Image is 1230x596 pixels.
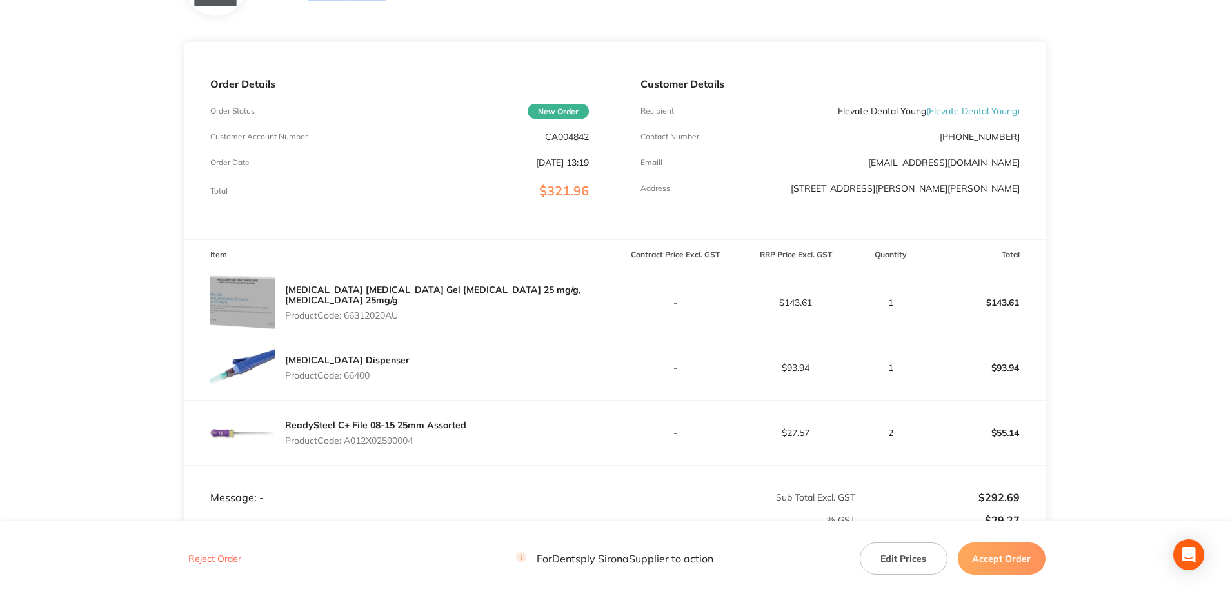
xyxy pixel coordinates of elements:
p: - [615,428,735,438]
span: ( Elevate Dental Young ) [926,105,1020,117]
p: [DATE] 13:19 [536,157,589,168]
p: Product Code: A012X02590004 [285,435,466,446]
p: Sub Total Excl. GST [615,492,855,502]
p: Product Code: 66312020AU [285,310,615,321]
p: [STREET_ADDRESS][PERSON_NAME][PERSON_NAME] [791,183,1020,194]
p: - [615,363,735,373]
p: 1 [857,363,924,373]
p: 2 [857,428,924,438]
a: [MEDICAL_DATA] [MEDICAL_DATA] Gel [MEDICAL_DATA] 25 mg/g, [MEDICAL_DATA] 25mg/g [285,284,580,306]
button: Accept Order [958,542,1046,575]
a: ReadySteel C+ File 08-15 25mm Assorted [285,419,466,431]
td: Message: - [184,465,615,504]
p: Total [210,186,228,195]
p: For Dentsply Sirona Supplier to action [516,553,713,565]
p: $55.14 [926,417,1045,448]
th: Total [925,240,1046,270]
p: $143.61 [926,287,1045,318]
p: $93.94 [926,352,1045,383]
p: $143.61 [736,297,855,308]
p: Order Date [210,158,250,167]
p: [PHONE_NUMBER] [940,132,1020,142]
p: $292.69 [857,492,1020,503]
p: Emaill [640,158,662,167]
th: Contract Price Excl. GST [615,240,735,270]
p: Recipient [640,106,674,115]
p: Customer Details [640,78,1019,90]
a: [EMAIL_ADDRESS][DOMAIN_NAME] [868,157,1020,168]
p: Elevate Dental Young [838,106,1020,116]
p: Order Status [210,106,255,115]
th: Item [184,240,615,270]
p: % GST [185,515,855,525]
button: Reject Order [184,553,245,565]
span: $321.96 [539,183,589,199]
p: Address [640,184,670,193]
img: MmRieXJlYQ [210,335,275,400]
img: N3A1cWkwdw [210,401,275,465]
p: $29.27 [857,514,1020,526]
p: $93.94 [736,363,855,373]
a: [MEDICAL_DATA] Dispenser [285,354,410,366]
th: RRP Price Excl. GST [735,240,856,270]
img: eG40eXI1Nw [210,270,275,335]
p: Product Code: 66400 [285,370,410,381]
p: 1 [857,297,924,308]
p: Customer Account Number [210,132,308,141]
th: Quantity [856,240,925,270]
p: CA004842 [545,132,589,142]
p: Contact Number [640,132,699,141]
span: New Order [528,104,589,119]
p: $27.57 [736,428,855,438]
p: - [615,297,735,308]
div: Open Intercom Messenger [1173,539,1204,570]
button: Edit Prices [860,542,947,575]
p: Order Details [210,78,589,90]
